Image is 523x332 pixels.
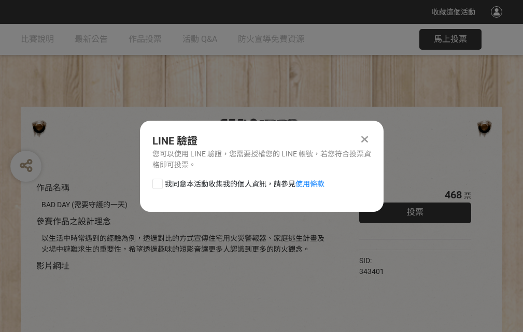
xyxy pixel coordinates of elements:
[75,24,108,55] a: 最新公告
[182,34,217,44] span: 活動 Q&A
[129,24,162,55] a: 作品投票
[407,207,423,217] span: 投票
[419,29,482,50] button: 馬上投票
[152,149,371,170] div: 您可以使用 LINE 驗證，您需要授權您的 LINE 帳號，若您符合投票資格即可投票。
[359,256,384,276] span: SID: 343401
[238,34,304,44] span: 防火宣導免費資源
[165,179,324,190] span: 我同意本活動收集我的個人資訊，請參見
[182,24,217,55] a: 活動 Q&A
[36,261,69,271] span: 影片網址
[238,24,304,55] a: 防火宣導免費資源
[387,255,439,266] iframe: Facebook Share
[36,183,69,193] span: 作品名稱
[434,34,467,44] span: 馬上投票
[464,192,471,200] span: 票
[129,34,162,44] span: 作品投票
[432,8,475,16] span: 收藏這個活動
[36,216,111,226] span: 參賽作品之設計理念
[75,34,108,44] span: 最新公告
[295,180,324,188] a: 使用條款
[152,133,371,149] div: LINE 驗證
[21,34,54,44] span: 比賽說明
[445,189,462,201] span: 468
[21,24,54,55] a: 比賽說明
[41,233,328,255] div: 以生活中時常遇到的經驗為例，透過對比的方式宣傳住宅用火災警報器、家庭逃生計畫及火場中避難求生的重要性，希望透過趣味的短影音讓更多人認識到更多的防火觀念。
[41,199,328,210] div: BAD DAY (需要守護的一天)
